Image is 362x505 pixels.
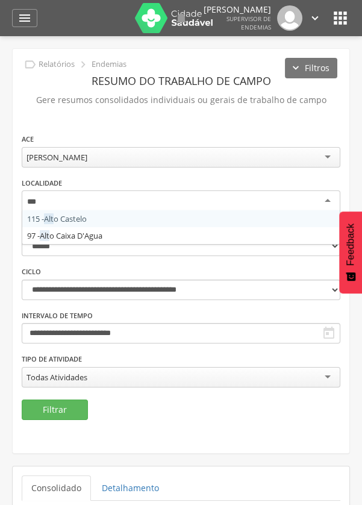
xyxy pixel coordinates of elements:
label: Ciclo [22,267,41,277]
button: Filtros [285,58,337,78]
span: Supervisor de Endemias [226,14,271,31]
i:  [17,11,32,25]
a: Detalhamento [92,475,169,501]
span: Alt [40,230,49,241]
a:  [174,5,189,31]
i:  [308,11,322,25]
span: Feedback [345,224,356,266]
div: Todas Atividades [27,372,87,383]
a:  [12,9,37,27]
label: ACE [22,134,34,144]
i:  [23,58,37,71]
label: Localidade [22,178,62,188]
div: 97 - o Caixa D'Agua [22,227,340,244]
label: Tipo de Atividade [22,354,82,364]
p: [PERSON_NAME] [204,5,271,14]
div: 115 - o Castelo [22,210,340,227]
a:  [308,5,322,31]
p: Endemias [92,60,126,69]
button: Filtrar [22,400,88,420]
header: Resumo do Trabalho de Campo [22,70,340,92]
i:  [322,326,336,340]
button: Feedback - Mostrar pesquisa [339,212,362,293]
span: Alt [44,213,54,224]
i:  [331,8,350,28]
div: [PERSON_NAME] [27,152,87,163]
p: Gere resumos consolidados individuais ou gerais de trabalho de campo [22,92,340,108]
p: Relatórios [39,60,75,69]
i:  [174,11,189,25]
a: Consolidado [22,475,91,501]
i:  [76,58,90,71]
label: Intervalo de Tempo [22,311,93,321]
